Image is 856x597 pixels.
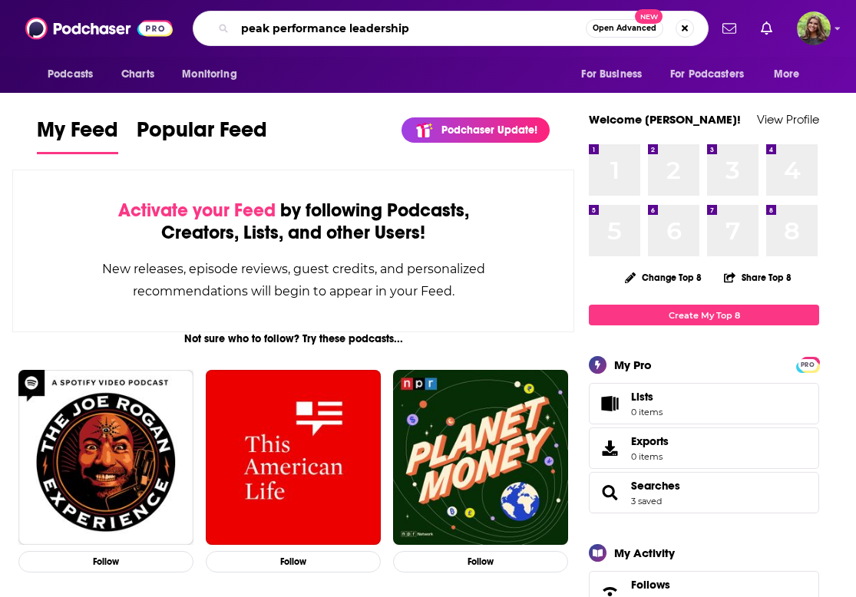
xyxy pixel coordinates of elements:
span: Activate your Feed [118,199,276,222]
span: Searches [589,472,819,513]
button: Share Top 8 [723,262,792,292]
span: Exports [631,434,669,448]
a: 3 saved [631,496,662,506]
span: Open Advanced [593,25,656,32]
span: Monitoring [182,64,236,85]
span: 0 items [631,407,663,417]
a: My Feed [37,117,118,154]
span: Exports [594,437,625,459]
button: Follow [393,551,568,573]
div: My Activity [614,546,675,560]
a: Charts [111,60,164,89]
a: PRO [798,358,817,370]
span: Lists [594,393,625,414]
a: Exports [589,427,819,469]
div: My Pro [614,358,652,372]
div: New releases, episode reviews, guest credits, and personalized recommendations will begin to appe... [90,258,497,302]
span: Charts [121,64,154,85]
a: Searches [631,479,680,493]
span: New [635,9,663,24]
a: Create My Top 8 [589,305,819,325]
img: This American Life [206,370,381,545]
img: The Joe Rogan Experience [18,370,193,545]
button: open menu [171,60,256,89]
span: My Feed [37,117,118,152]
a: View Profile [757,112,819,127]
span: Logged in as reagan34226 [797,12,831,45]
div: by following Podcasts, Creators, Lists, and other Users! [90,200,497,244]
button: Open AdvancedNew [586,19,663,38]
span: Lists [631,390,653,404]
div: Search podcasts, credits, & more... [193,11,709,46]
span: Lists [631,390,663,404]
input: Search podcasts, credits, & more... [235,16,586,41]
div: Not sure who to follow? Try these podcasts... [12,332,574,345]
span: 0 items [631,451,669,462]
button: Change Top 8 [616,268,711,287]
span: More [774,64,800,85]
a: Follows [631,578,766,592]
p: Podchaser Update! [441,124,537,137]
button: Follow [206,551,381,573]
button: Follow [18,551,193,573]
button: open menu [660,60,766,89]
a: Show notifications dropdown [716,15,742,41]
a: Show notifications dropdown [755,15,778,41]
span: Follows [631,578,670,592]
a: Welcome [PERSON_NAME]! [589,112,741,127]
button: open menu [763,60,819,89]
span: Popular Feed [137,117,267,152]
span: For Podcasters [670,64,744,85]
span: For Business [581,64,642,85]
span: PRO [798,359,817,371]
img: User Profile [797,12,831,45]
button: Show profile menu [797,12,831,45]
a: Popular Feed [137,117,267,154]
button: open menu [570,60,661,89]
a: Lists [589,383,819,424]
img: Planet Money [393,370,568,545]
img: Podchaser - Follow, Share and Rate Podcasts [25,14,173,43]
a: Searches [594,482,625,503]
span: Podcasts [48,64,93,85]
button: open menu [37,60,113,89]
